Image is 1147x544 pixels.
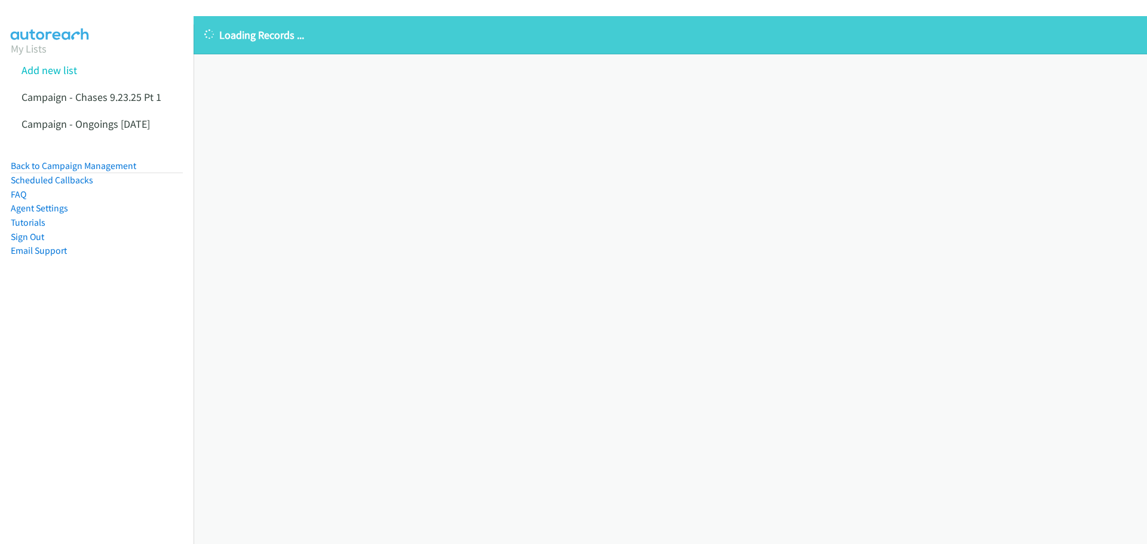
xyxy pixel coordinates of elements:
a: Agent Settings [11,202,68,214]
a: FAQ [11,189,26,200]
a: Campaign - Ongoings [DATE] [22,117,150,131]
p: Loading Records ... [204,27,1136,43]
a: Scheduled Callbacks [11,174,93,186]
a: Campaign - Chases 9.23.25 Pt 1 [22,90,161,104]
a: My Lists [11,42,47,56]
a: Tutorials [11,217,45,228]
a: Add new list [22,63,77,77]
a: Email Support [11,245,67,256]
a: Back to Campaign Management [11,160,136,171]
a: Sign Out [11,231,44,242]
